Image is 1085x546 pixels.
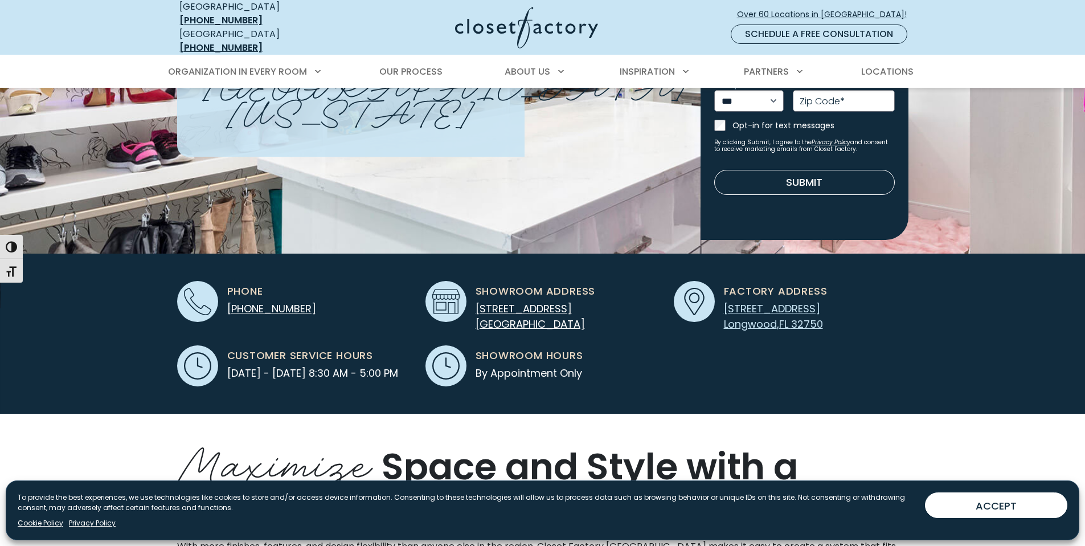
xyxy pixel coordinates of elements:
span: Locations [861,65,914,78]
p: To provide the best experiences, we use technologies like cookies to store and/or access device i... [18,492,916,513]
span: Over 60 Locations in [GEOGRAPHIC_DATA]! [737,9,916,21]
span: 32750 [791,317,823,331]
span: Organization in Every Room [168,65,307,78]
span: [STREET_ADDRESS] [724,301,820,316]
small: By clicking Submit, I agree to the and consent to receive marketing emails from Closet Factory. [714,139,895,153]
span: Showroom Address [476,283,596,299]
a: Privacy Policy [812,138,850,146]
span: Space and Style with a [382,441,798,492]
span: Maximize [177,427,373,494]
span: Longwood [724,317,777,331]
span: About Us [505,65,550,78]
span: Partners [744,65,789,78]
span: Customer Service Hours [227,348,374,363]
button: ACCEPT [925,492,1067,518]
span: Inspiration [620,65,675,78]
label: Opt-in for text messages [732,120,895,131]
span: By Appointment Only [476,365,582,381]
span: Showroom Hours [476,348,583,363]
img: Closet Factory Logo [455,7,598,48]
a: Schedule a Free Consultation [731,25,907,44]
label: Zip Code [800,97,845,106]
a: Over 60 Locations in [GEOGRAPHIC_DATA]! [736,5,916,25]
button: Submit [714,170,895,195]
span: FL [779,317,788,331]
span: Our Process [379,65,443,78]
span: Factory Address [724,283,828,299]
span: [GEOGRAPHIC_DATA][US_STATE] [203,56,690,136]
a: Cookie Policy [18,518,63,528]
span: [DATE] - [DATE] 8:30 AM - 5:00 PM [227,365,398,381]
a: [PHONE_NUMBER] [179,14,263,27]
a: [PHONE_NUMBER] [179,41,263,54]
div: [GEOGRAPHIC_DATA] [179,27,345,55]
label: Country [714,83,740,89]
a: [PHONE_NUMBER] [227,301,316,316]
a: [STREET_ADDRESS] Longwood,FL 32750 [724,301,823,331]
span: Phone [227,283,263,299]
a: Privacy Policy [69,518,116,528]
nav: Primary Menu [160,56,926,88]
a: [STREET_ADDRESS][GEOGRAPHIC_DATA] [476,301,585,331]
